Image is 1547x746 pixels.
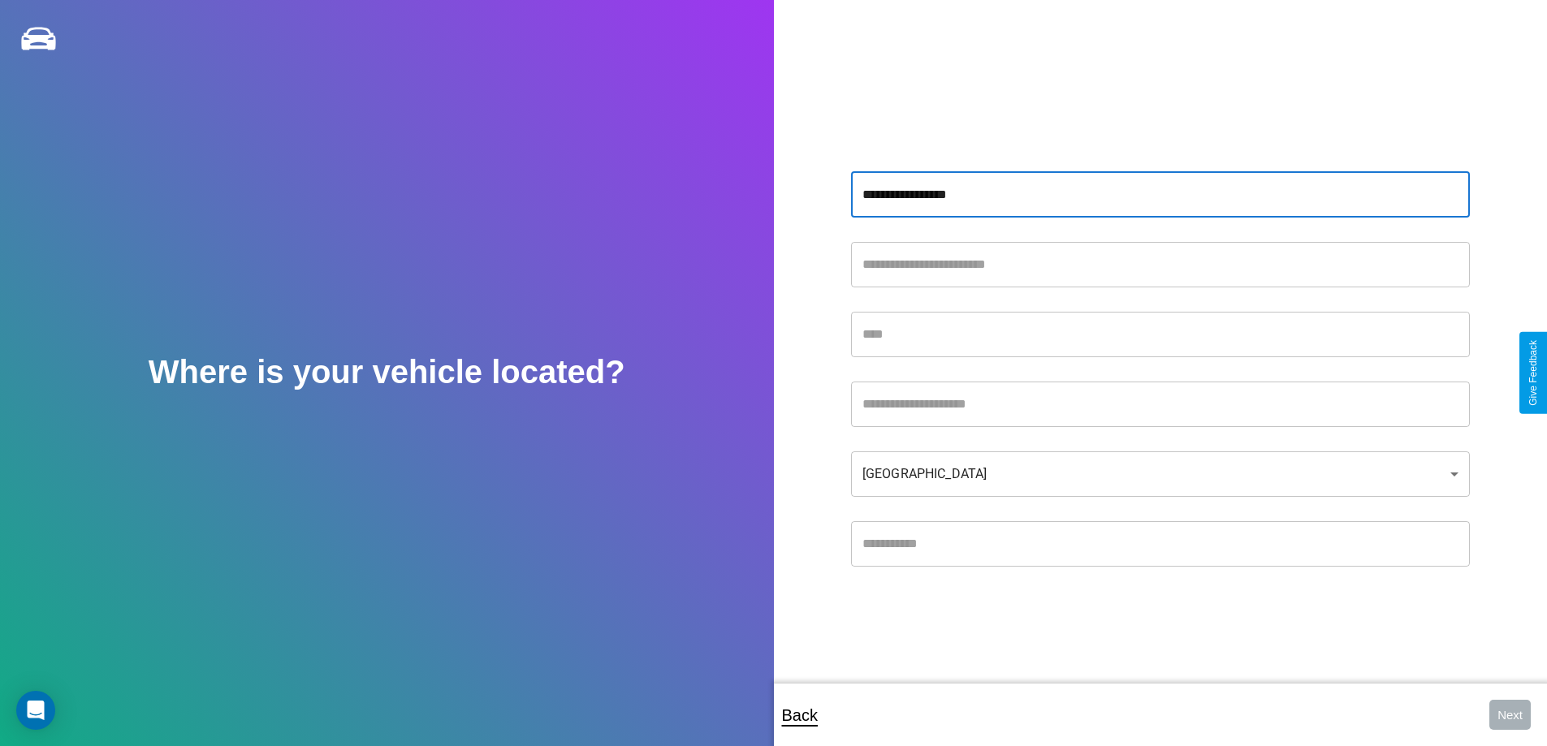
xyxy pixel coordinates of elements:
[16,691,55,730] div: Open Intercom Messenger
[782,701,818,730] p: Back
[149,354,625,390] h2: Where is your vehicle located?
[1528,340,1539,406] div: Give Feedback
[1489,700,1531,730] button: Next
[851,451,1470,497] div: [GEOGRAPHIC_DATA]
